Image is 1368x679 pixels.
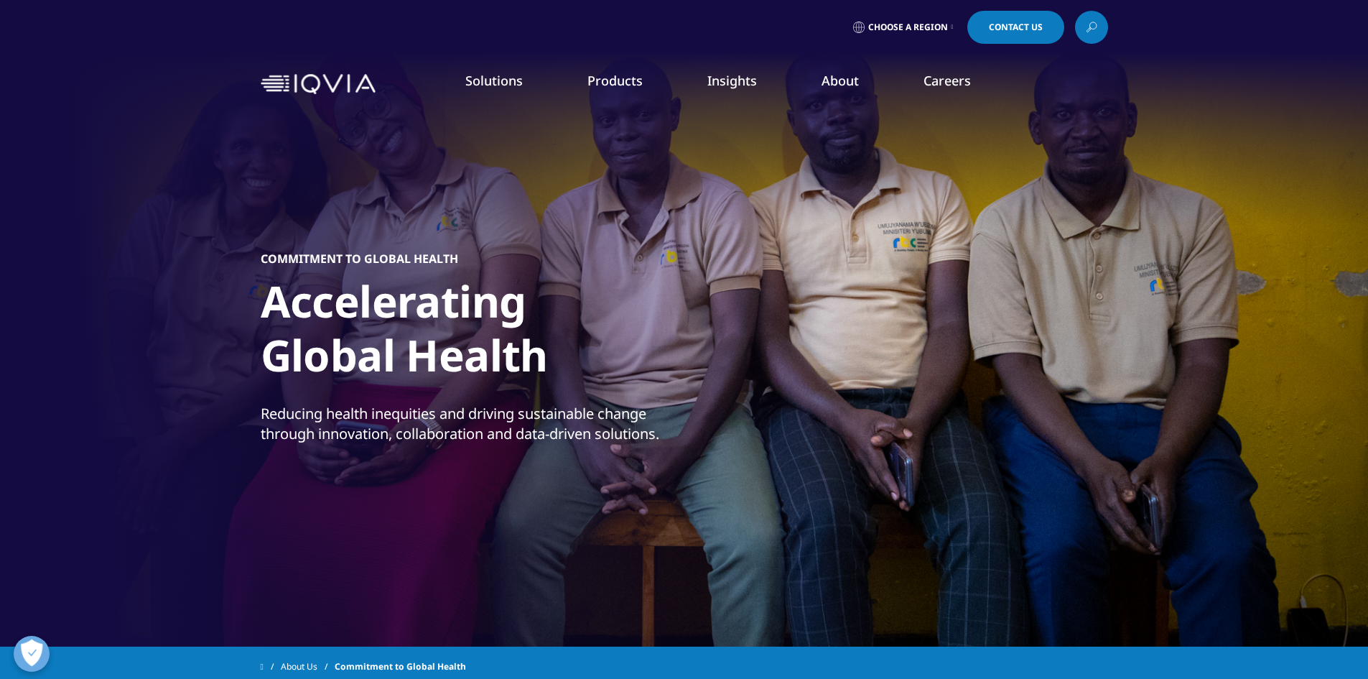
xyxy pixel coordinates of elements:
[14,636,50,672] button: Open Preferences
[381,50,1108,118] nav: Primary
[822,72,859,89] a: About
[465,72,523,89] a: Solutions
[707,72,757,89] a: Insights
[261,251,458,266] h5: Commitment to Global Health
[261,74,376,95] img: IQVIA Healthcare Information Technology and Pharma Clinical Research Company
[261,274,799,391] h1: Accelerating Global Health
[261,404,681,453] p: Reducing health inequities and driving sustainable change through innovation, collaboration and d...
[989,23,1043,32] span: Contact Us
[923,72,971,89] a: Careers
[868,22,948,33] span: Choose a Region
[967,11,1064,44] a: Contact Us
[587,72,643,89] a: Products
